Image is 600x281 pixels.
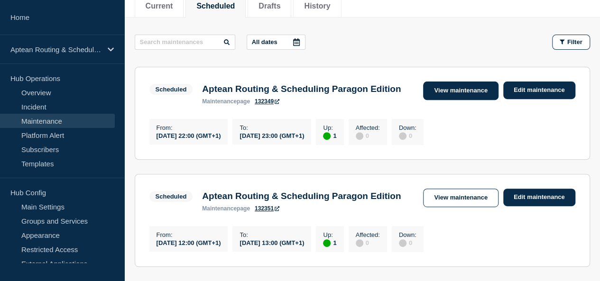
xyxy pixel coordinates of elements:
[567,38,582,45] span: Filter
[399,239,406,247] div: disabled
[255,205,279,212] a: 132351
[323,131,336,140] div: 1
[202,84,401,94] h3: Aptean Routing & Scheduling Paragon Edition
[552,35,590,50] button: Filter
[503,82,575,99] a: Edit maintenance
[252,38,277,45] p: All dates
[135,35,235,50] input: Search maintenances
[240,231,304,238] p: To :
[356,131,380,140] div: 0
[156,86,187,93] div: Scheduled
[157,238,221,246] div: [DATE] 12:00 (GMT+1)
[240,124,304,131] p: To :
[240,238,304,246] div: [DATE] 13:00 (GMT+1)
[157,124,221,131] p: From :
[399,132,406,140] div: disabled
[423,189,498,207] a: View maintenance
[247,35,305,50] button: All dates
[399,124,416,131] p: Down :
[304,2,330,10] button: History
[356,239,363,247] div: disabled
[323,238,336,247] div: 1
[202,98,250,105] p: page
[356,124,380,131] p: Affected :
[258,2,280,10] button: Drafts
[399,231,416,238] p: Down :
[202,205,250,212] p: page
[156,193,187,200] div: Scheduled
[399,131,416,140] div: 0
[202,191,401,201] h3: Aptean Routing & Scheduling Paragon Edition
[423,82,498,100] a: View maintenance
[196,2,235,10] button: Scheduled
[356,238,380,247] div: 0
[157,131,221,139] div: [DATE] 22:00 (GMT+1)
[202,98,237,105] span: maintenance
[323,231,336,238] p: Up :
[323,124,336,131] p: Up :
[356,132,363,140] div: disabled
[323,239,331,247] div: up
[202,205,237,212] span: maintenance
[323,132,331,140] div: up
[503,189,575,206] a: Edit maintenance
[356,231,380,238] p: Affected :
[399,238,416,247] div: 0
[157,231,221,238] p: From :
[255,98,279,105] a: 132349
[240,131,304,139] div: [DATE] 23:00 (GMT+1)
[146,2,173,10] button: Current
[10,45,102,54] p: Aptean Routing & Scheduling Paragon Edition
